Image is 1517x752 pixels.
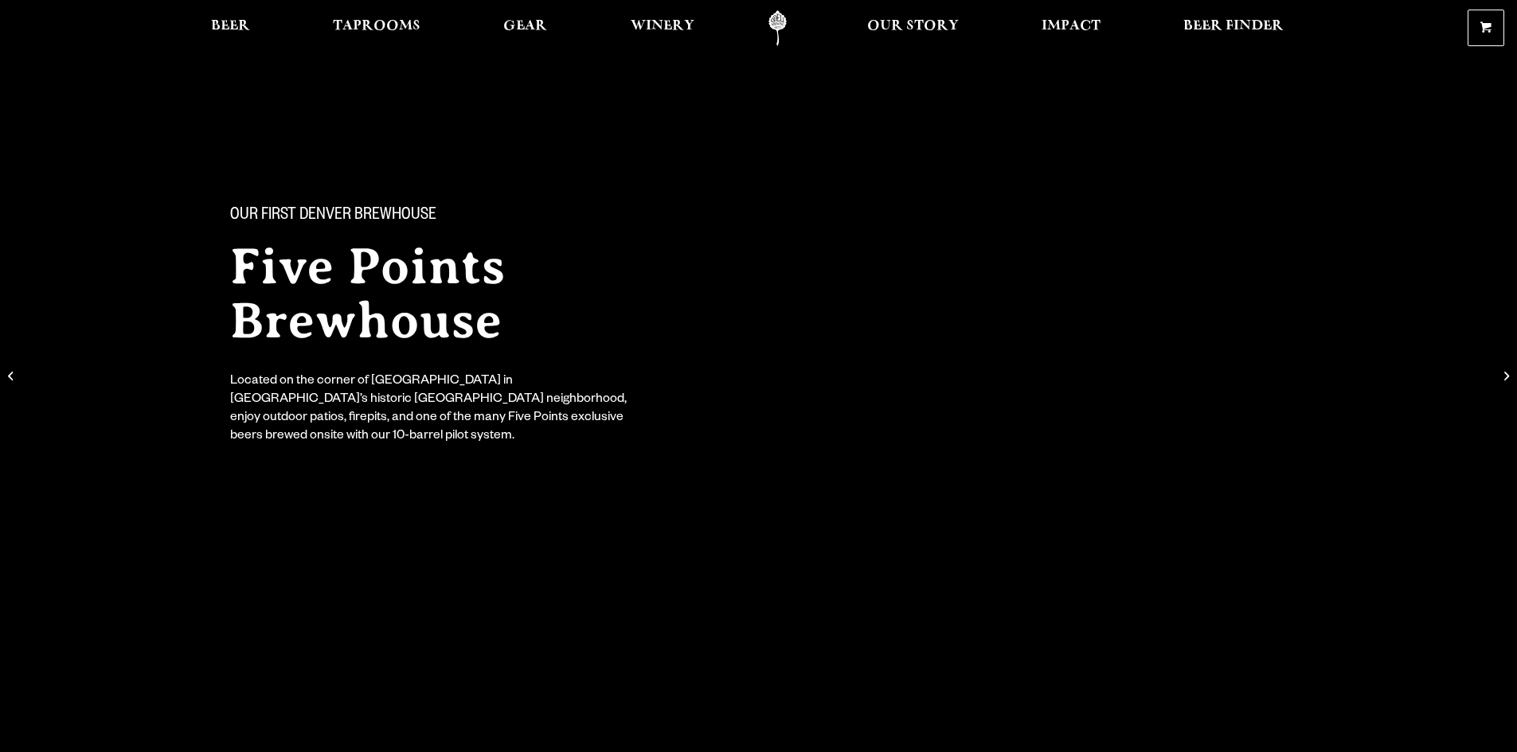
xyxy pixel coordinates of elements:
a: Odell Home [748,10,807,46]
span: Impact [1042,20,1101,33]
h2: Five Points Brewhouse [230,240,727,348]
span: Beer Finder [1183,20,1284,33]
a: Beer Finder [1173,10,1294,46]
span: Beer [211,20,250,33]
a: Beer [201,10,260,46]
span: Taprooms [333,20,420,33]
span: Our First Denver Brewhouse [230,206,436,227]
a: Taprooms [323,10,431,46]
a: Our Story [857,10,969,46]
a: Impact [1031,10,1111,46]
a: Gear [493,10,557,46]
span: Winery [631,20,694,33]
div: Located on the corner of [GEOGRAPHIC_DATA] in [GEOGRAPHIC_DATA]’s historic [GEOGRAPHIC_DATA] neig... [230,373,638,446]
a: Winery [620,10,705,46]
span: Gear [503,20,547,33]
span: Our Story [867,20,959,33]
